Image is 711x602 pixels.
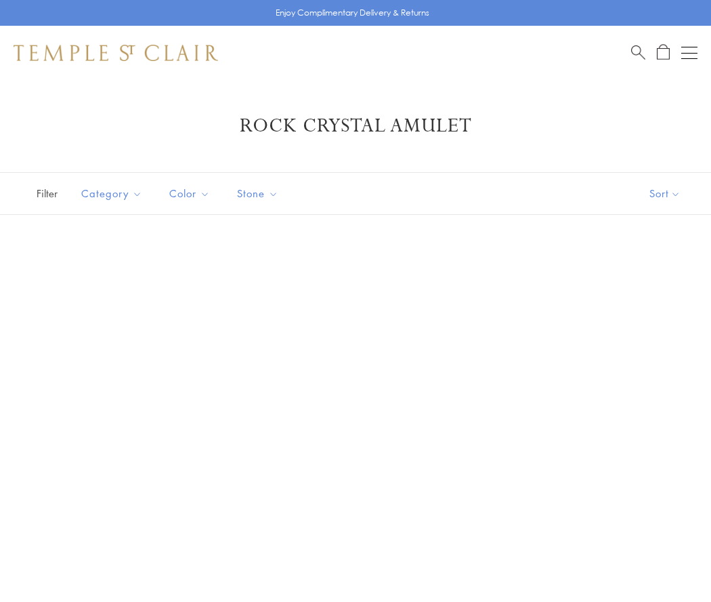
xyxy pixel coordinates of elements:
[74,185,152,202] span: Category
[631,44,645,61] a: Search
[163,185,220,202] span: Color
[230,185,288,202] span: Stone
[657,44,670,61] a: Open Shopping Bag
[681,45,697,61] button: Open navigation
[276,6,429,20] p: Enjoy Complimentary Delivery & Returns
[159,178,220,209] button: Color
[34,114,677,138] h1: Rock Crystal Amulet
[71,178,152,209] button: Category
[227,178,288,209] button: Stone
[14,45,218,61] img: Temple St. Clair
[619,173,711,214] button: Show sort by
